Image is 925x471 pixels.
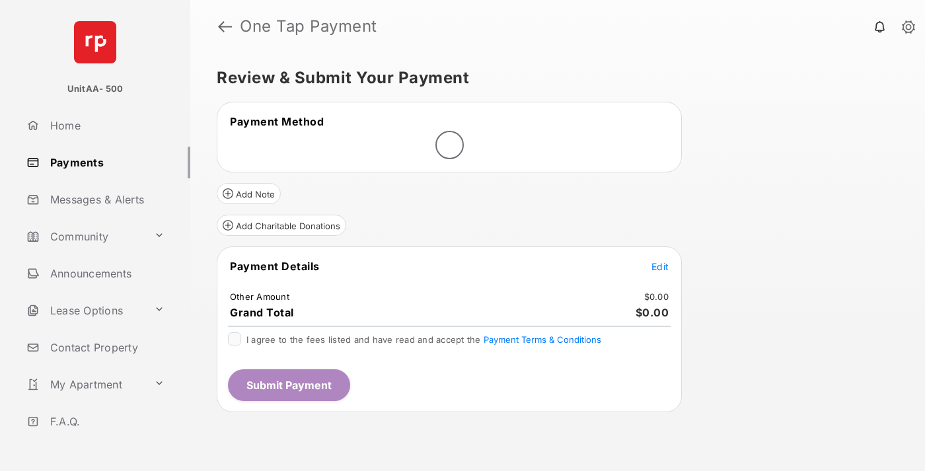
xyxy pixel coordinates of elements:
[229,291,290,303] td: Other Amount
[230,115,324,128] span: Payment Method
[21,332,190,363] a: Contact Property
[230,306,294,319] span: Grand Total
[21,147,190,178] a: Payments
[228,369,350,401] button: Submit Payment
[21,110,190,141] a: Home
[21,369,149,400] a: My Apartment
[651,260,669,273] button: Edit
[74,21,116,63] img: svg+xml;base64,PHN2ZyB4bWxucz0iaHR0cDovL3d3dy53My5vcmcvMjAwMC9zdmciIHdpZHRoPSI2NCIgaGVpZ2h0PSI2NC...
[246,334,601,345] span: I agree to the fees listed and have read and accept the
[651,261,669,272] span: Edit
[217,70,888,86] h5: Review & Submit Your Payment
[21,406,190,437] a: F.A.Q.
[21,184,190,215] a: Messages & Alerts
[240,18,377,34] strong: One Tap Payment
[636,306,669,319] span: $0.00
[230,260,320,273] span: Payment Details
[217,215,346,236] button: Add Charitable Donations
[21,221,149,252] a: Community
[21,258,190,289] a: Announcements
[67,83,124,96] p: UnitAA- 500
[484,334,601,345] button: I agree to the fees listed and have read and accept the
[644,291,669,303] td: $0.00
[21,295,149,326] a: Lease Options
[217,183,281,204] button: Add Note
